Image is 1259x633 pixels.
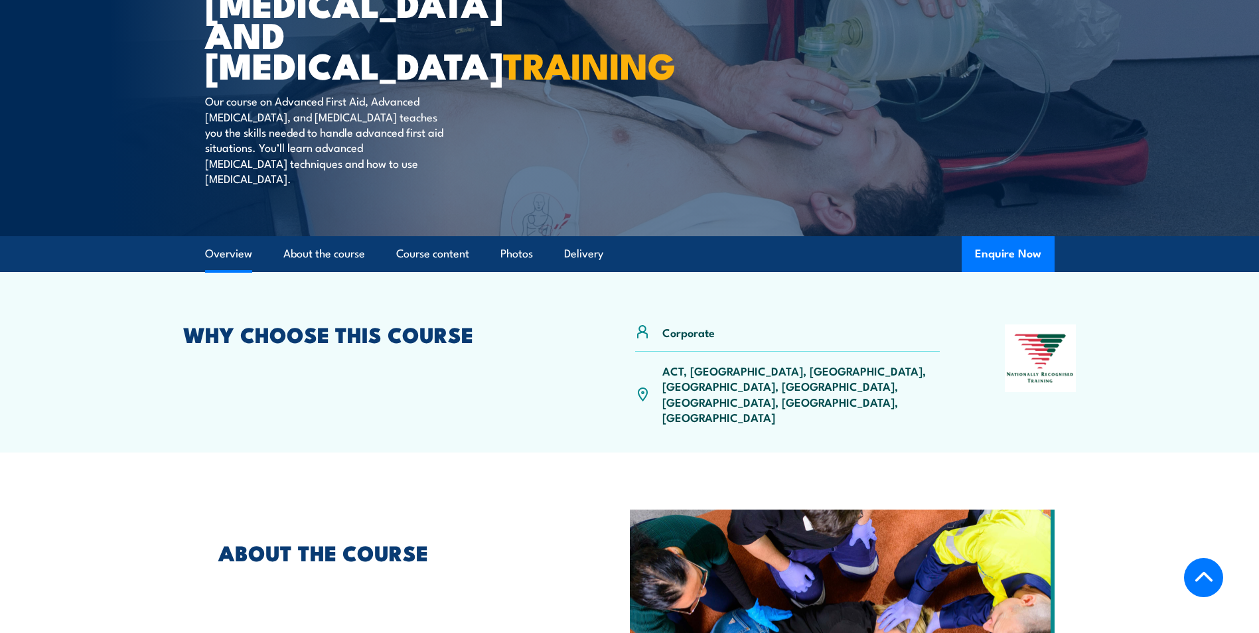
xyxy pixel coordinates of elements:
a: Photos [500,236,533,271]
p: Corporate [662,324,715,340]
strong: TRAINING [503,36,676,92]
a: Delivery [564,236,603,271]
a: About the course [283,236,365,271]
a: Course content [396,236,469,271]
img: Nationally Recognised Training logo. [1005,324,1076,392]
a: Overview [205,236,252,271]
p: Our course on Advanced First Aid, Advanced [MEDICAL_DATA], and [MEDICAL_DATA] teaches you the ski... [205,93,447,186]
button: Enquire Now [962,236,1055,272]
p: ACT, [GEOGRAPHIC_DATA], [GEOGRAPHIC_DATA], [GEOGRAPHIC_DATA], [GEOGRAPHIC_DATA], [GEOGRAPHIC_DATA... [662,363,940,425]
h2: WHY CHOOSE THIS COURSE [183,324,571,343]
h2: ABOUT THE COURSE [218,543,569,561]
